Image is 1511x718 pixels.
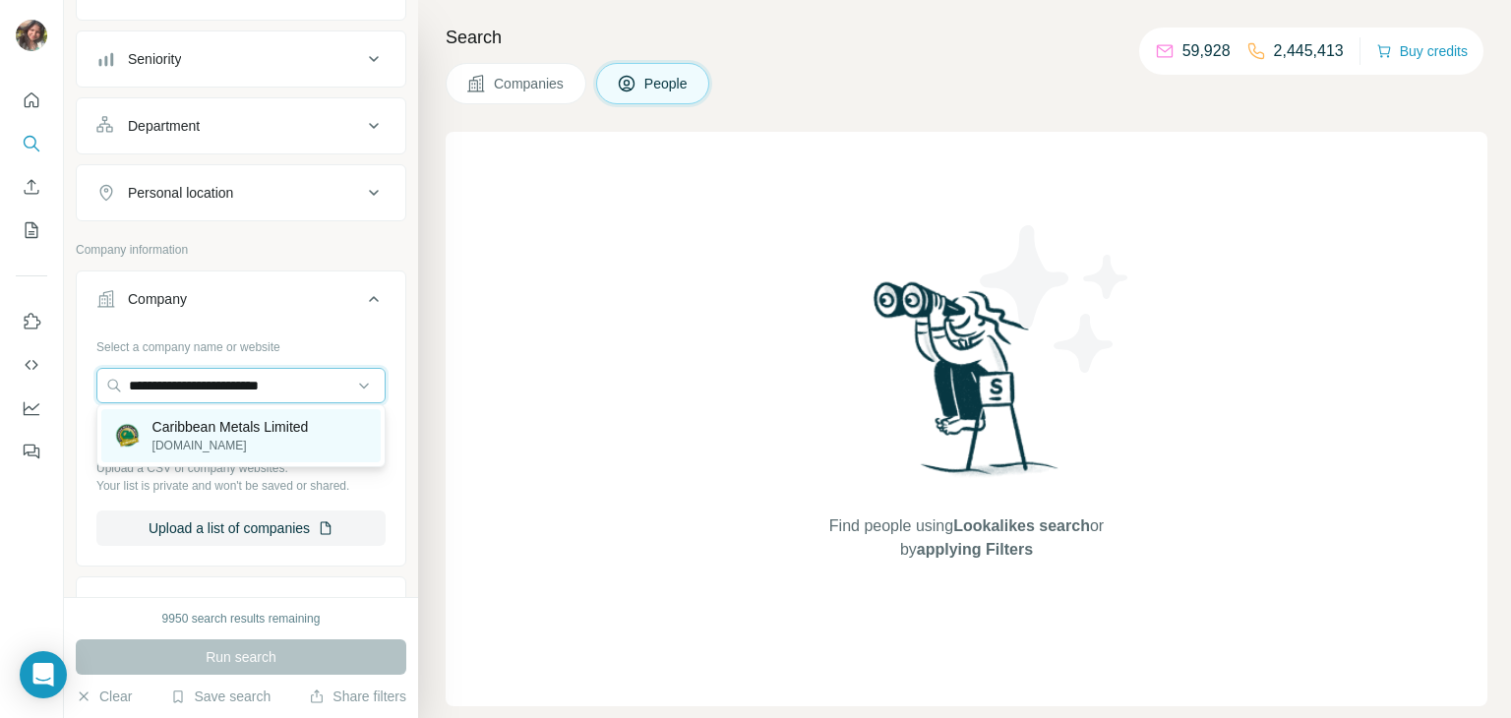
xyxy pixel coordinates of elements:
[77,275,405,330] button: Company
[446,24,1487,51] h4: Search
[77,35,405,83] button: Seniority
[96,459,386,477] p: Upload a CSV of company websites.
[16,434,47,469] button: Feedback
[16,390,47,426] button: Dashboard
[96,510,386,546] button: Upload a list of companies
[77,102,405,150] button: Department
[20,651,67,698] div: Open Intercom Messenger
[96,477,386,495] p: Your list is private and won't be saved or shared.
[76,687,132,706] button: Clear
[16,347,47,383] button: Use Surfe API
[1274,39,1344,63] p: 2,445,413
[113,422,141,449] img: Caribbean Metals Limited
[96,330,386,356] div: Select a company name or website
[865,276,1069,496] img: Surfe Illustration - Woman searching with binoculars
[152,437,309,454] p: [DOMAIN_NAME]
[128,183,233,203] div: Personal location
[128,116,200,136] div: Department
[152,417,309,437] p: Caribbean Metals Limited
[917,541,1033,558] span: applying Filters
[76,241,406,259] p: Company information
[644,74,690,93] span: People
[309,687,406,706] button: Share filters
[1376,37,1468,65] button: Buy credits
[16,169,47,205] button: Enrich CSV
[128,49,181,69] div: Seniority
[77,581,405,628] button: Industry
[953,517,1090,534] span: Lookalikes search
[809,514,1123,562] span: Find people using or by
[170,687,271,706] button: Save search
[16,126,47,161] button: Search
[16,304,47,339] button: Use Surfe on LinkedIn
[16,212,47,248] button: My lists
[16,83,47,118] button: Quick start
[128,289,187,309] div: Company
[162,610,321,628] div: 9950 search results remaining
[16,20,47,51] img: Avatar
[967,210,1144,388] img: Surfe Illustration - Stars
[77,169,405,216] button: Personal location
[128,595,177,615] div: Industry
[494,74,566,93] span: Companies
[1182,39,1231,63] p: 59,928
